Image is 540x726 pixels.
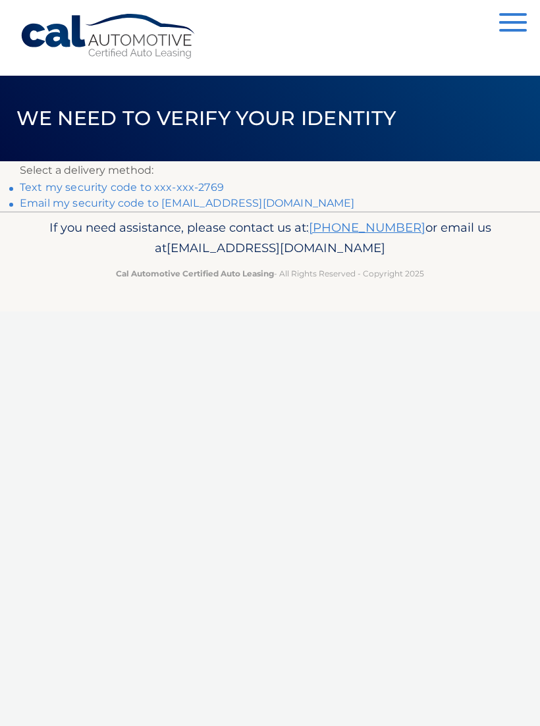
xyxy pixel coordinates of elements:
span: [EMAIL_ADDRESS][DOMAIN_NAME] [167,240,385,255]
strong: Cal Automotive Certified Auto Leasing [116,269,274,278]
a: [PHONE_NUMBER] [309,220,425,235]
a: Email my security code to [EMAIL_ADDRESS][DOMAIN_NAME] [20,197,355,209]
button: Menu [499,13,527,35]
a: Cal Automotive [20,13,198,60]
p: If you need assistance, please contact us at: or email us at [20,217,520,259]
a: Text my security code to xxx-xxx-2769 [20,181,224,194]
p: - All Rights Reserved - Copyright 2025 [20,267,520,280]
span: We need to verify your identity [16,106,396,130]
p: Select a delivery method: [20,161,520,180]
